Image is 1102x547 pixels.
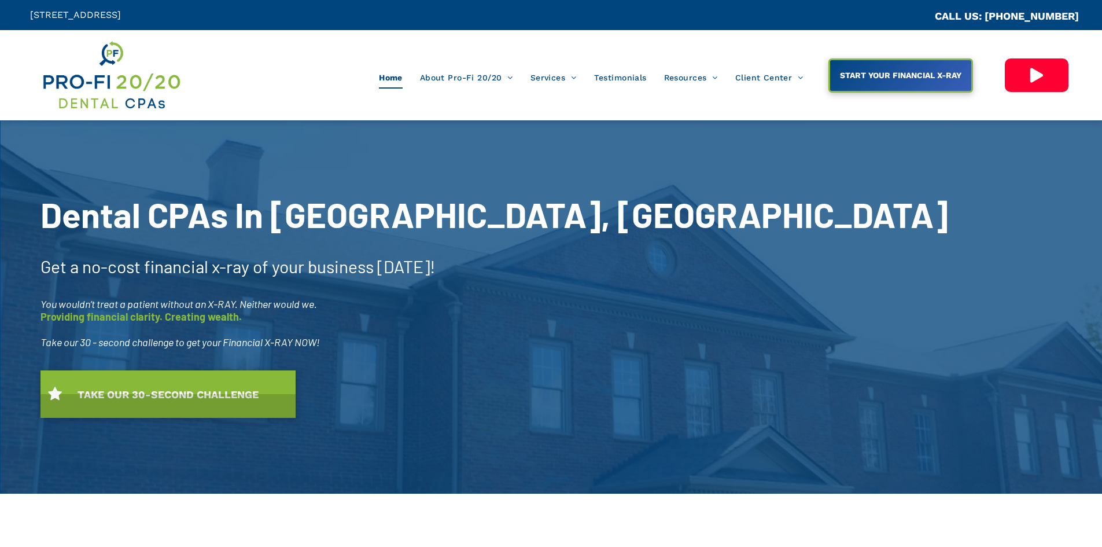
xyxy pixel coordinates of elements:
img: Get Dental CPA Consulting, Bookkeeping, & Bank Loans [41,39,181,112]
span: CA::CALLC [886,11,935,22]
span: TAKE OUR 30-SECOND CHALLENGE [73,383,263,406]
span: Dental CPAs In [GEOGRAPHIC_DATA], [GEOGRAPHIC_DATA] [40,193,948,235]
a: Home [370,67,411,89]
span: START YOUR FINANCIAL X-RAY [836,65,965,86]
span: [STREET_ADDRESS] [30,9,121,20]
a: About Pro-Fi 20/20 [411,67,522,89]
a: Resources [655,67,727,89]
a: Testimonials [585,67,655,89]
a: TAKE OUR 30-SECOND CHALLENGE [40,370,296,418]
span: Providing financial clarity. Creating wealth. [40,310,242,323]
span: You wouldn’t treat a patient without an X-RAY. Neither would we. [40,298,317,310]
a: Client Center [727,67,812,89]
span: no-cost financial x-ray [82,256,249,277]
a: CALL US: [PHONE_NUMBER] [935,10,1079,22]
span: Get a [40,256,79,277]
a: START YOUR FINANCIAL X-RAY [828,58,973,93]
span: of your business [DATE]! [253,256,436,277]
span: Take our 30 - second challenge to get your Financial X-RAY NOW! [40,336,320,348]
a: Services [522,67,585,89]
